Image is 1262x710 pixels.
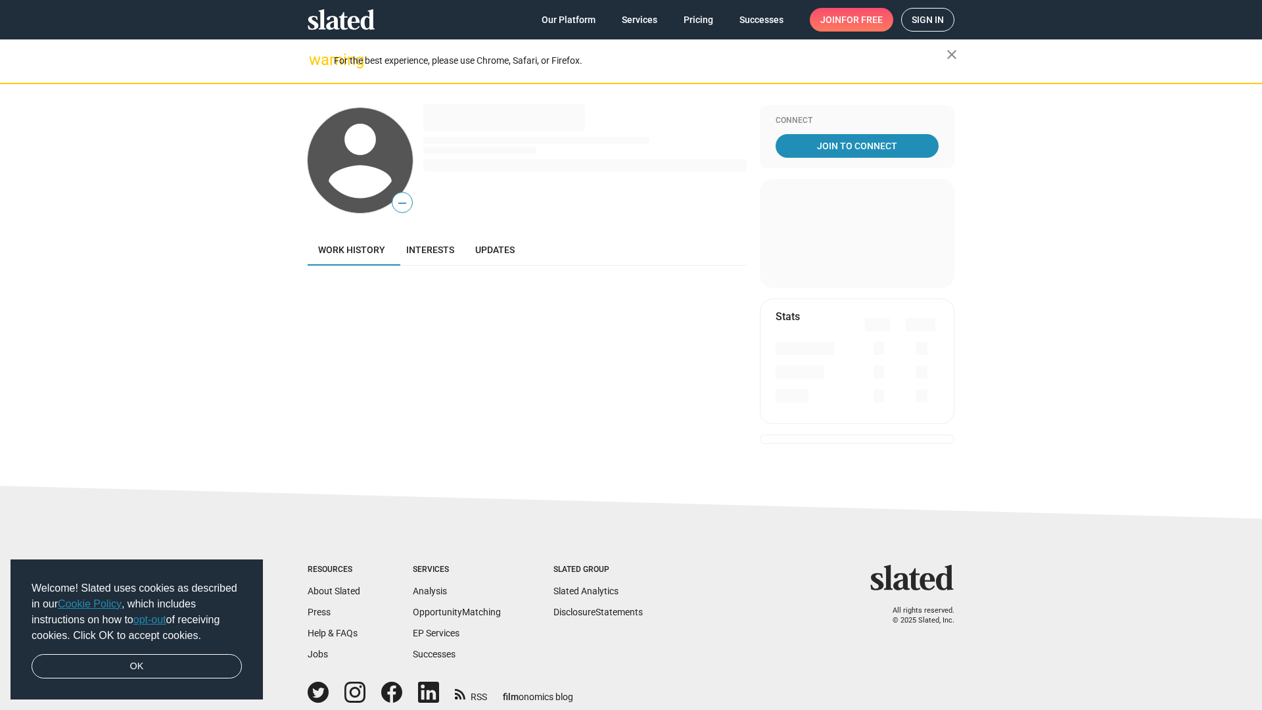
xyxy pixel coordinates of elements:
[729,8,794,32] a: Successes
[308,607,331,617] a: Press
[475,245,515,255] span: Updates
[308,234,396,266] a: Work history
[392,195,412,212] span: —
[611,8,668,32] a: Services
[413,607,501,617] a: OpportunityMatching
[318,245,385,255] span: Work history
[776,116,939,126] div: Connect
[778,134,936,158] span: Join To Connect
[542,8,596,32] span: Our Platform
[810,8,893,32] a: Joinfor free
[406,245,454,255] span: Interests
[32,580,242,644] span: Welcome! Slated uses cookies as described in our , which includes instructions on how to of recei...
[133,614,166,625] a: opt-out
[58,598,122,609] a: Cookie Policy
[879,606,954,625] p: All rights reserved. © 2025 Slated, Inc.
[413,586,447,596] a: Analysis
[553,607,643,617] a: DisclosureStatements
[944,47,960,62] mat-icon: close
[308,586,360,596] a: About Slated
[841,8,883,32] span: for free
[455,683,487,703] a: RSS
[413,565,501,575] div: Services
[503,680,573,703] a: filmonomics blog
[413,649,456,659] a: Successes
[334,52,947,70] div: For the best experience, please use Chrome, Safari, or Firefox.
[673,8,724,32] a: Pricing
[684,8,713,32] span: Pricing
[531,8,606,32] a: Our Platform
[465,234,525,266] a: Updates
[776,134,939,158] a: Join To Connect
[11,559,263,700] div: cookieconsent
[503,692,519,702] span: film
[622,8,657,32] span: Services
[553,586,619,596] a: Slated Analytics
[553,565,643,575] div: Slated Group
[32,654,242,679] a: dismiss cookie message
[309,52,325,68] mat-icon: warning
[413,628,459,638] a: EP Services
[308,649,328,659] a: Jobs
[739,8,783,32] span: Successes
[901,8,954,32] a: Sign in
[308,565,360,575] div: Resources
[308,628,358,638] a: Help & FAQs
[820,8,883,32] span: Join
[776,310,800,323] mat-card-title: Stats
[912,9,944,31] span: Sign in
[396,234,465,266] a: Interests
